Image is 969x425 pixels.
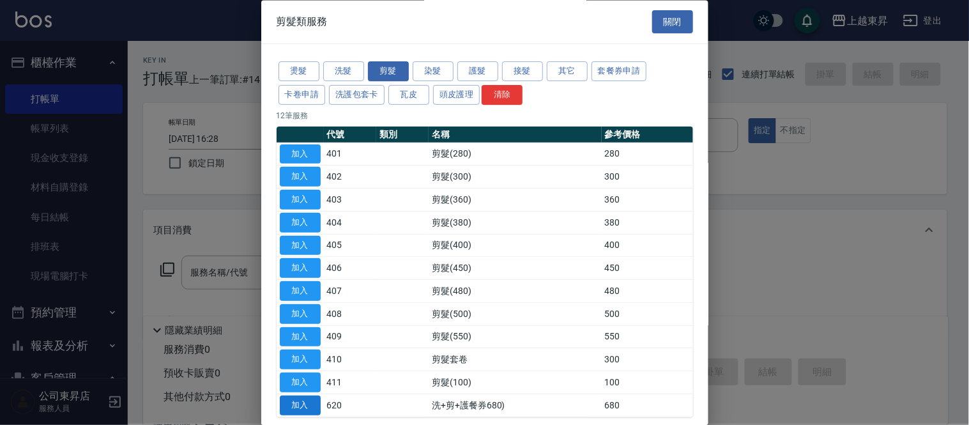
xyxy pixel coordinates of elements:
button: 接髮 [502,62,543,82]
td: 380 [602,212,693,235]
td: 450 [602,257,693,280]
td: 550 [602,326,693,349]
td: 410 [324,348,376,371]
button: 加入 [280,327,321,347]
td: 407 [324,280,376,303]
td: 480 [602,280,693,303]
button: 頭皮護理 [433,85,480,105]
td: 剪髮(280) [429,143,601,166]
button: 加入 [280,259,321,279]
button: 加入 [280,213,321,233]
button: 加入 [280,350,321,370]
button: 染髮 [413,62,454,82]
td: 680 [602,394,693,417]
button: 清除 [482,85,523,105]
button: 卡卷申請 [278,85,326,105]
td: 411 [324,371,376,394]
button: 剪髮 [368,62,409,82]
td: 剪髮(300) [429,166,601,189]
td: 405 [324,235,376,258]
td: 剪髮(450) [429,257,601,280]
th: 類別 [376,127,429,143]
button: 加入 [280,282,321,302]
button: 套餐券申請 [591,62,647,82]
button: 洗護包套卡 [329,85,385,105]
td: 剪髮(100) [429,371,601,394]
button: 關閉 [652,10,693,34]
button: 加入 [280,396,321,415]
td: 402 [324,166,376,189]
th: 代號 [324,127,376,143]
button: 洗髮 [323,62,364,82]
td: 剪髮(500) [429,303,601,326]
td: 406 [324,257,376,280]
button: 燙髮 [278,62,319,82]
button: 加入 [280,236,321,256]
td: 500 [602,303,693,326]
td: 洗+剪+護餐券680) [429,394,601,417]
td: 408 [324,303,376,326]
td: 404 [324,212,376,235]
button: 加入 [280,190,321,210]
td: 剪髮(480) [429,280,601,303]
td: 剪髮(400) [429,235,601,258]
td: 剪髮(360) [429,189,601,212]
button: 其它 [547,62,588,82]
td: 400 [602,235,693,258]
td: 280 [602,143,693,166]
td: 401 [324,143,376,166]
td: 300 [602,348,693,371]
td: 360 [602,189,693,212]
td: 剪髮(380) [429,212,601,235]
button: 護髮 [457,62,498,82]
th: 名稱 [429,127,601,143]
td: 剪髮(550) [429,326,601,349]
p: 12 筆服務 [277,110,693,121]
button: 加入 [280,144,321,164]
td: 403 [324,189,376,212]
td: 剪髮套卷 [429,348,601,371]
td: 300 [602,166,693,189]
td: 620 [324,394,376,417]
span: 剪髮類服務 [277,15,328,28]
button: 瓦皮 [388,85,429,105]
button: 加入 [280,304,321,324]
button: 加入 [280,167,321,187]
td: 100 [602,371,693,394]
td: 409 [324,326,376,349]
button: 加入 [280,373,321,393]
th: 參考價格 [602,127,693,143]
